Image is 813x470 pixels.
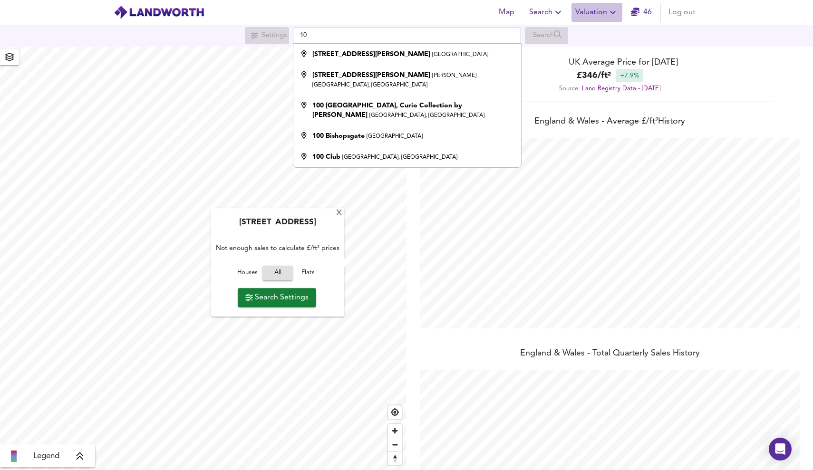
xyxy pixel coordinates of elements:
[216,218,339,233] div: [STREET_ADDRESS]
[234,268,260,278] span: Houses
[626,3,657,22] button: 46
[312,153,340,160] strong: 100 Club
[495,6,518,19] span: Map
[245,291,309,304] span: Search Settings
[631,6,652,19] a: 46
[388,424,402,438] button: Zoom in
[33,451,59,462] span: Legend
[114,5,204,19] img: logo
[388,451,402,465] button: Reset bearing to north
[216,233,339,263] div: Not enough sales to calculate £/ft² prices
[406,56,813,69] div: UK Average Price for [DATE]
[491,3,522,22] button: Map
[571,3,622,22] button: Valuation
[262,266,293,280] button: All
[406,115,813,129] div: England & Wales - Average £/ ft² History
[312,102,462,118] strong: 100 [GEOGRAPHIC_DATA], Curio Collection by [PERSON_NAME]
[769,438,792,460] div: Open Intercom Messenger
[665,3,699,22] button: Log out
[577,69,611,82] b: £ 346 / ft²
[616,69,643,82] div: +7.9%
[406,347,813,361] div: England & Wales - Total Quarterly Sales History
[312,133,365,139] strong: 100 Bishopsgate
[342,154,457,160] small: [GEOGRAPHIC_DATA], [GEOGRAPHIC_DATA]
[293,28,521,44] input: Enter a location...
[312,72,430,78] strong: [STREET_ADDRESS][PERSON_NAME]
[295,268,321,278] span: Flats
[232,266,262,280] button: Houses
[335,209,343,218] div: X
[369,113,484,118] small: [GEOGRAPHIC_DATA], [GEOGRAPHIC_DATA]
[238,288,316,307] button: Search Settings
[668,6,696,19] span: Log out
[406,82,813,95] div: Source:
[388,438,402,451] button: Zoom out
[312,51,430,58] strong: [STREET_ADDRESS][PERSON_NAME]
[432,52,488,58] small: [GEOGRAPHIC_DATA]
[575,6,619,19] span: Valuation
[367,134,423,139] small: [GEOGRAPHIC_DATA]
[525,3,568,22] button: Search
[388,405,402,419] button: Find my location
[267,268,288,278] span: All
[293,266,323,280] button: Flats
[245,27,289,44] div: Search for a location first or explore the map
[529,6,564,19] span: Search
[582,86,660,92] a: Land Registry Data - [DATE]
